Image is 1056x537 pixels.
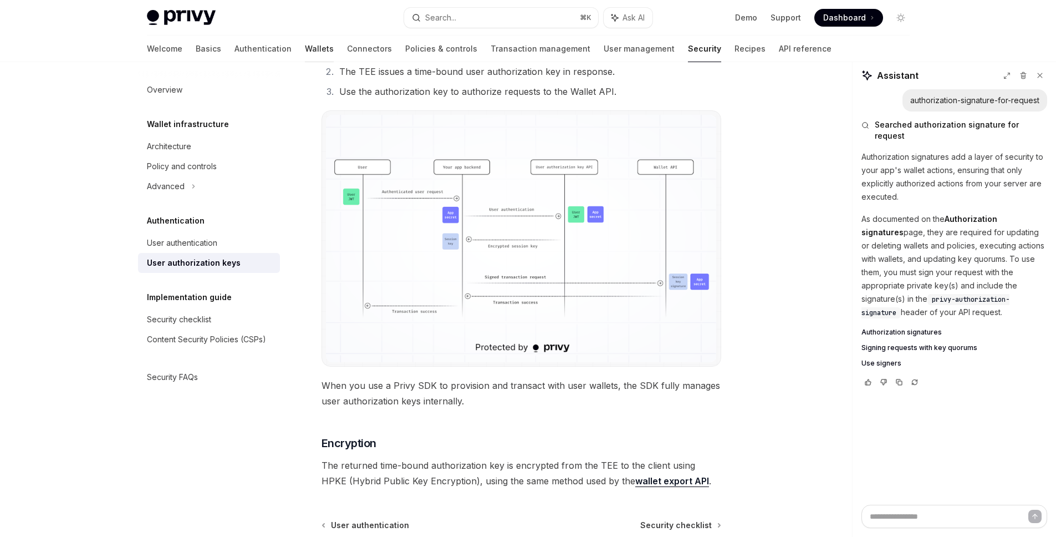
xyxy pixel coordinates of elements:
span: Use signers [861,359,901,368]
a: API reference [779,36,831,62]
a: Signing requests with key quorums [861,343,1047,352]
a: Support [771,12,801,23]
a: Policy and controls [138,156,280,176]
a: Demo [735,12,757,23]
a: Dashboard [814,9,883,27]
a: Authentication [234,36,292,62]
div: authorization-signature-for-request [910,95,1039,106]
a: Security checklist [138,310,280,330]
a: Policies & controls [405,36,477,62]
p: As documented on the page, they are required for updating or deleting wallets and policies, execu... [861,212,1047,319]
img: Server-side user authorization keys [326,115,717,362]
a: Security checklist [640,520,720,531]
span: Assistant [877,69,919,82]
span: privy-authorization-signature [861,295,1009,317]
button: Search...⌘K [404,8,598,28]
span: Security checklist [640,520,712,531]
span: Searched authorization signature for request [875,119,1047,141]
button: Toggle dark mode [892,9,910,27]
li: Use the authorization key to authorize requests to the Wallet API. [336,84,721,99]
a: Content Security Policies (CSPs) [138,330,280,349]
div: Overview [147,83,182,97]
span: The returned time-bound authorization key is encrypted from the TEE to the client using HPKE (Hyb... [322,458,721,489]
a: Welcome [147,36,182,62]
a: Overview [138,80,280,100]
div: Search... [425,11,456,24]
p: Authorization signatures add a layer of security to your app's wallet actions, ensuring that only... [861,150,1047,204]
div: Advanced [147,180,185,193]
li: The TEE issues a time-bound user authorization key in response. [336,64,721,79]
div: Security checklist [147,313,211,326]
a: User authentication [323,520,409,531]
div: Content Security Policies (CSPs) [147,333,266,346]
span: ⌘ K [580,13,591,22]
div: User authentication [147,236,217,250]
a: Authorization signatures [861,328,1047,337]
a: Architecture [138,136,280,156]
div: User authorization keys [147,256,241,270]
div: Architecture [147,140,191,153]
a: Connectors [347,36,392,62]
a: User management [604,36,675,62]
a: Transaction management [491,36,590,62]
div: Policy and controls [147,160,217,173]
h5: Implementation guide [147,291,232,304]
span: Dashboard [823,12,866,23]
a: User authentication [138,233,280,253]
button: Send message [1028,510,1042,523]
h5: Authentication [147,214,205,227]
a: Security [688,36,721,62]
a: Recipes [734,36,766,62]
button: Searched authorization signature for request [861,119,1047,141]
span: Ask AI [623,12,645,23]
a: Use signers [861,359,1047,368]
a: Wallets [305,36,334,62]
span: Signing requests with key quorums [861,343,977,352]
a: Security FAQs [138,367,280,387]
img: light logo [147,10,216,26]
h5: Wallet infrastructure [147,118,229,131]
strong: Authorization signatures [861,214,997,237]
span: Authorization signatures [861,328,942,337]
span: When you use a Privy SDK to provision and transact with user wallets, the SDK fully manages user ... [322,378,721,409]
span: Encryption [322,435,376,451]
a: User authorization keys [138,253,280,273]
a: wallet export API [635,475,709,487]
div: Security FAQs [147,371,198,384]
a: Basics [196,36,221,62]
span: User authentication [331,520,409,531]
button: Ask AI [604,8,652,28]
